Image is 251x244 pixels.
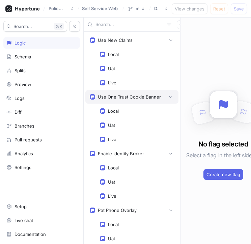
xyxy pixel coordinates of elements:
[15,68,26,73] div: Splits
[98,37,133,43] div: Use New Claims
[15,96,25,101] div: Logs
[15,82,31,87] div: Preview
[231,3,247,14] button: Save
[234,7,244,11] span: Save
[108,236,115,241] div: Uat
[13,24,32,28] span: Search...
[15,165,31,170] div: Settings
[154,6,159,11] div: Draft
[108,222,119,227] div: Local
[198,139,248,149] h3: No flag selected
[108,179,115,185] div: Uat
[15,137,42,142] div: Pull requests
[108,52,119,57] div: Local
[125,3,147,14] button: main
[108,108,119,114] div: Local
[175,7,204,11] span: View changes
[15,218,33,223] div: Live chat
[98,94,161,100] div: Use One Trust Cookie Banner
[15,123,34,129] div: Branches
[98,208,137,213] div: Pet Phone Overlay
[136,6,139,11] div: main
[15,232,46,237] div: Documentation
[15,204,27,209] div: Setup
[172,3,207,14] button: View changes
[49,6,65,11] div: Policy Expert
[108,66,115,71] div: Uat
[203,169,243,180] button: Create new flag
[108,193,116,199] div: Live
[210,3,228,14] button: Reset
[151,3,170,14] button: Draft
[95,21,164,28] input: Search...
[15,109,22,115] div: Diff
[108,137,116,142] div: Live
[3,21,67,32] button: Search...K
[82,6,118,11] span: Self Service Web
[3,228,80,240] a: Documentation
[15,54,31,59] div: Schema
[15,40,26,46] div: Logic
[108,80,116,85] div: Live
[213,7,225,11] span: Reset
[15,151,33,156] div: Analytics
[206,172,240,177] span: Create new flag
[98,151,144,156] div: Enable Identity Broker
[54,23,64,30] div: K
[108,165,119,170] div: Local
[46,3,77,14] button: Policy Expert
[108,123,115,128] div: Uat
